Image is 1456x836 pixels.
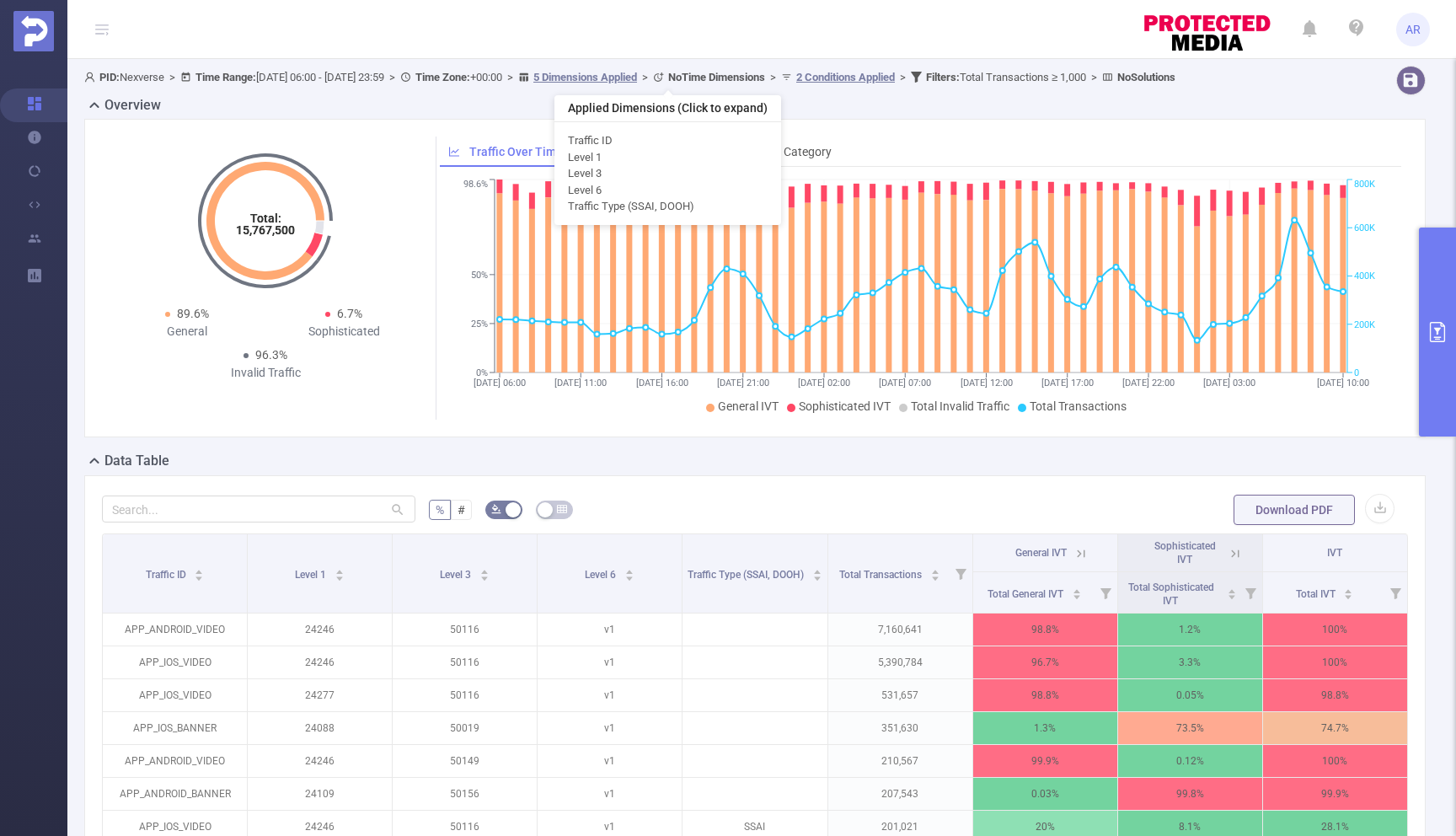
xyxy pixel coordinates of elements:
tspan: 200K [1354,319,1375,330]
i: Filter menu [1239,572,1262,613]
span: Total IVT [1296,588,1338,600]
span: IVT [1327,547,1342,559]
div: Sort [1343,587,1353,597]
b: Time Range: [195,71,256,83]
span: 96.3% [255,348,287,362]
span: Level 6 [585,569,618,581]
tspan: 0 [1354,367,1359,378]
p: v1 [538,646,682,678]
tspan: [DATE] 03:00 [1203,378,1255,389]
span: > [765,71,781,83]
p: 1.2% [1118,614,1262,646]
p: 50116 [393,614,537,646]
button: Download PDF [1234,495,1355,525]
b: Filters : [926,71,960,83]
tspan: Total: [250,212,281,225]
span: AR [1405,13,1421,46]
p: 24246 [248,646,392,678]
p: 0.12% [1118,745,1262,777]
p: APP_ANDROID_VIDEO [103,745,247,777]
p: v1 [538,778,682,810]
p: 99.8% [1118,778,1262,810]
i: icon: caret-down [335,574,345,579]
p: 98.8% [1263,679,1407,711]
tspan: 25% [471,319,488,330]
i: Filter menu [1384,572,1407,613]
u: 5 Dimensions Applied [533,71,637,83]
h2: Overview [104,95,161,115]
i: icon: caret-up [480,567,490,572]
span: General IVT [1015,547,1067,559]
p: 50116 [393,679,537,711]
div: Sort [812,567,822,577]
div: Sort [930,567,940,577]
i: icon: caret-down [1344,592,1353,598]
span: Sophisticated IVT [799,399,891,413]
p: 98.8% [973,679,1117,711]
h2: Data Table [104,451,169,471]
tspan: [DATE] 11:00 [554,378,607,389]
i: icon: caret-down [625,574,634,579]
span: Total Sophisticated IVT [1128,581,1214,607]
div: Sort [479,567,490,577]
i: icon: caret-up [930,567,939,572]
p: v1 [538,614,682,646]
tspan: 50% [471,270,488,281]
span: > [164,71,180,83]
p: v1 [538,712,682,744]
p: 1.3% [973,712,1117,744]
p: APP_IOS_BANNER [103,712,247,744]
p: 7,160,641 [828,614,972,646]
p: 98.8% [973,614,1117,646]
div: Sort [1072,587,1082,597]
p: 207,543 [828,778,972,810]
p: 73.5% [1118,712,1262,744]
div: Invalid Traffic [187,364,344,382]
span: > [637,71,653,83]
i: icon: caret-up [1344,587,1353,592]
p: APP_ANDROID_VIDEO [103,614,247,646]
p: v1 [538,745,682,777]
p: 96.7% [973,646,1117,678]
p: APP_IOS_VIDEO [103,679,247,711]
tspan: 15,767,500 [236,223,295,237]
div: Sort [335,567,345,577]
tspan: 98.6% [463,180,488,190]
tspan: 400K [1354,271,1375,282]
span: General & Sophisticated IVT by Category [621,145,832,158]
span: > [384,71,400,83]
p: 100% [1263,614,1407,646]
p: APP_IOS_VIDEO [103,646,247,678]
p: v1 [538,679,682,711]
span: Traffic ID [146,569,189,581]
p: 531,657 [828,679,972,711]
i: icon: caret-up [1227,587,1236,592]
p: 99.9% [1263,778,1407,810]
p: APP_ANDROID_BANNER [103,778,247,810]
div: Sort [1227,587,1237,597]
i: icon: caret-down [195,574,204,579]
tspan: [DATE] 07:00 [879,378,931,389]
span: Level 3 [440,569,474,581]
img: Protected Media [13,11,54,51]
p: 100% [1263,646,1407,678]
span: Total Transactions [1030,399,1127,413]
p: 100% [1263,745,1407,777]
span: Nexverse [DATE] 06:00 - [DATE] 23:59 +00:00 [84,71,1175,83]
div: Level 3 [568,165,768,182]
tspan: [DATE] 06:00 [474,378,526,389]
i: icon: caret-down [930,574,939,579]
span: 6.7% [337,307,362,320]
i: icon: table [557,504,567,514]
i: icon: caret-down [812,574,822,579]
div: Sophisticated [265,323,422,340]
tspan: [DATE] 12:00 [960,378,1012,389]
p: 3.3% [1118,646,1262,678]
div: Applied Dimensions (Click to expand) [554,95,781,122]
i: icon: caret-up [1072,587,1081,592]
p: 24246 [248,614,392,646]
i: Filter menu [949,534,972,613]
i: icon: line-chart [448,146,460,158]
p: 5,390,784 [828,646,972,678]
p: 24277 [248,679,392,711]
